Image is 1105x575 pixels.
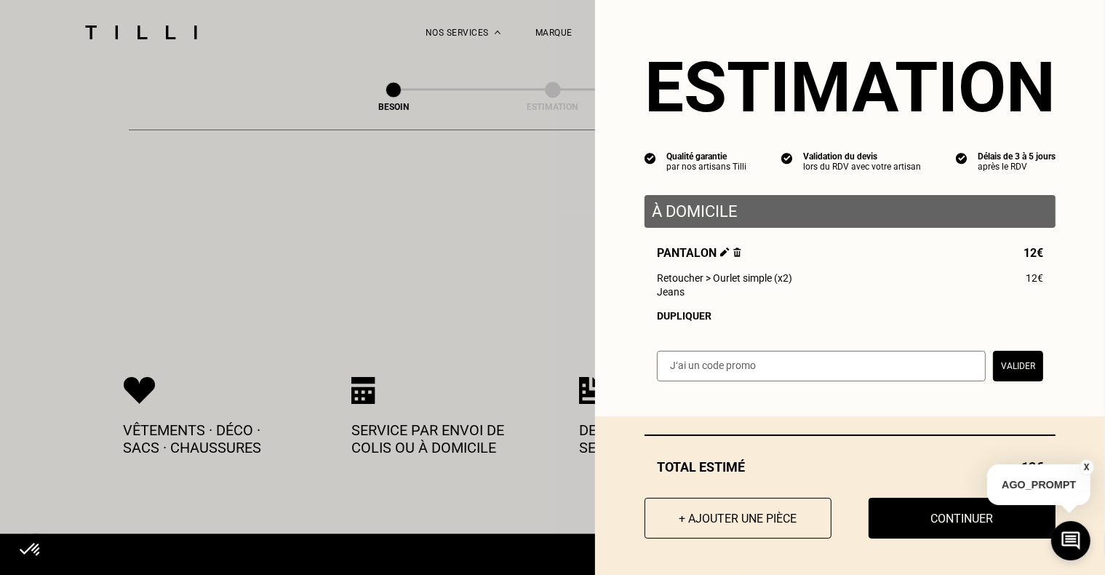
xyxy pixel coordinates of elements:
span: 12€ [1026,272,1043,284]
button: X [1080,459,1094,475]
input: J‘ai un code promo [657,351,986,381]
span: Retoucher > Ourlet simple (x2) [657,272,792,284]
p: AGO_PROMPT [987,464,1090,505]
img: icon list info [956,151,968,164]
div: après le RDV [978,162,1056,172]
span: Jeans [657,286,685,298]
img: Supprimer [733,247,741,257]
img: icon list info [645,151,656,164]
img: Éditer [720,247,730,257]
div: lors du RDV avec votre artisan [803,162,921,172]
div: par nos artisans Tilli [666,162,746,172]
span: 12€ [1024,246,1043,260]
button: Valider [993,351,1043,381]
button: + Ajouter une pièce [645,498,831,539]
p: À domicile [652,202,1048,221]
img: icon list info [781,151,793,164]
section: Estimation [645,47,1056,128]
div: Dupliquer [657,310,1043,322]
div: Total estimé [645,459,1056,475]
div: Délais de 3 à 5 jours [978,151,1056,162]
div: Validation du devis [803,151,921,162]
button: Continuer [869,498,1056,539]
div: Qualité garantie [666,151,746,162]
span: Pantalon [657,246,741,260]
